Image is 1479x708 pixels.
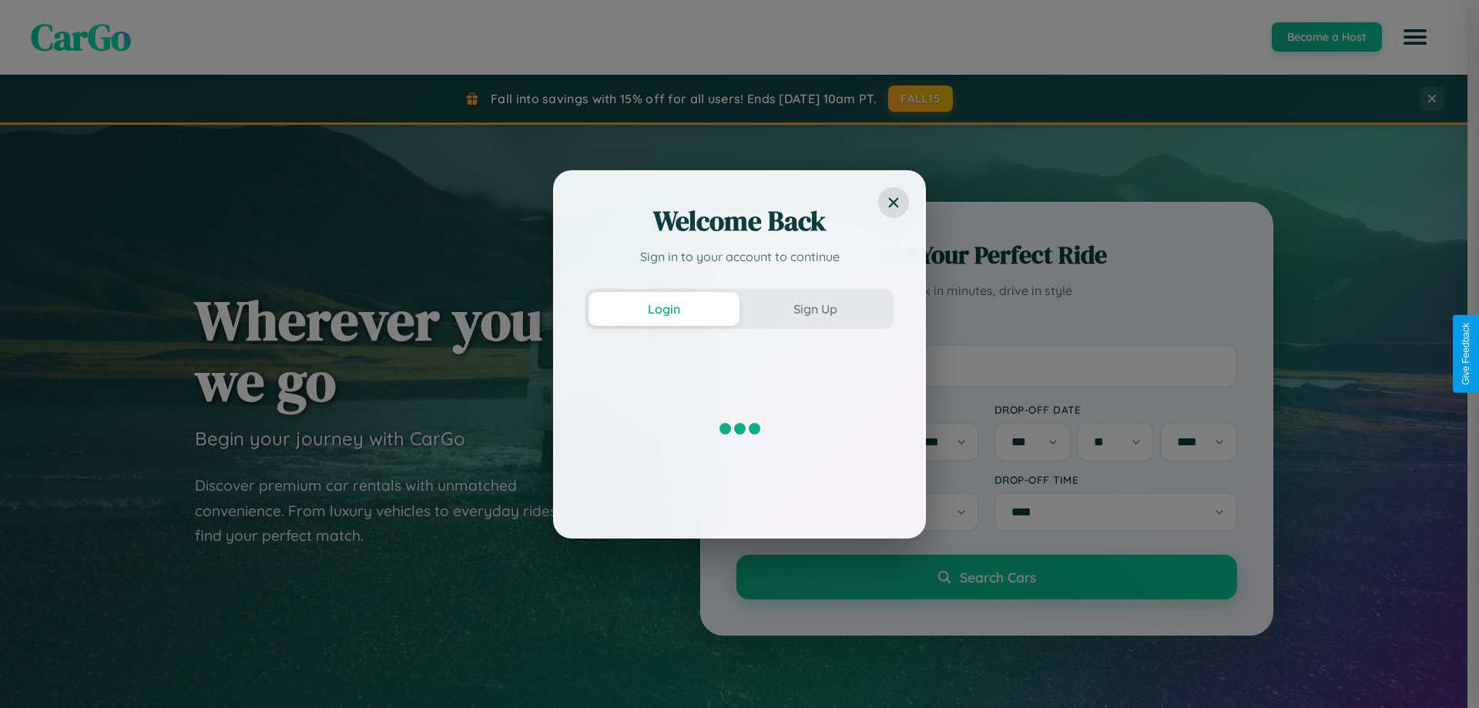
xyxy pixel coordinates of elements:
button: Login [589,292,739,326]
iframe: Intercom live chat [15,656,52,693]
h2: Welcome Back [585,203,894,240]
button: Sign Up [739,292,890,326]
div: Give Feedback [1461,323,1471,385]
p: Sign in to your account to continue [585,247,894,266]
